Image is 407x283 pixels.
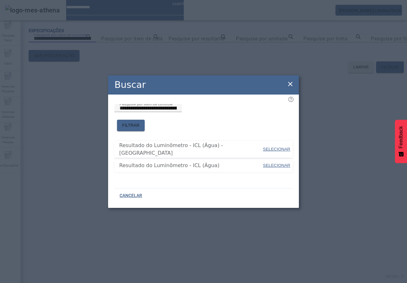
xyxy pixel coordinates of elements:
[122,122,140,129] span: FILTRAR
[395,120,407,163] button: Feedback - Mostrar pesquisa
[119,162,262,169] span: Resultado do Luminômetro - ICL (Água)
[398,126,404,148] span: Feedback
[263,163,290,168] span: SELECIONAR
[262,160,291,171] button: SELECIONAR
[114,190,147,202] button: CANCELAR
[263,147,290,152] span: SELECIONAR
[117,120,145,131] button: FILTRAR
[262,144,291,155] button: SELECIONAR
[120,102,173,106] mat-label: Pesquise por item de controle
[120,193,142,199] span: CANCELAR
[114,78,146,92] h2: Buscar
[119,142,262,157] span: Resultado do Luminômetro - ICL (Água) - [GEOGRAPHIC_DATA]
